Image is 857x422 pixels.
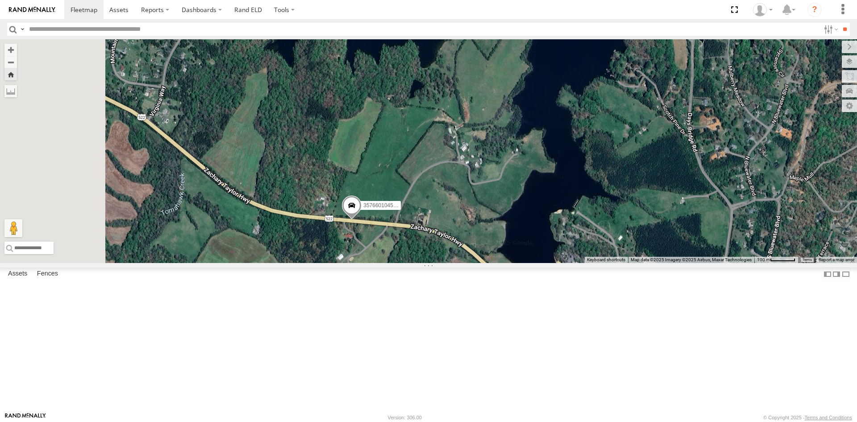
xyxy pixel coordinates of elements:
img: rand-logo.svg [9,7,55,13]
label: Dock Summary Table to the Right [832,267,841,280]
span: Map data ©2025 Imagery ©2025 Airbus, Maxar Technologies [631,257,752,262]
a: Terms and Conditions [805,415,852,420]
label: Fences [33,268,62,280]
button: Zoom in [4,44,17,56]
label: Map Settings [842,100,857,112]
div: Version: 306.00 [388,415,422,420]
button: Keyboard shortcuts [587,257,625,263]
a: Visit our Website [5,413,46,422]
a: Report a map error [819,257,854,262]
span: 100 m [757,257,770,262]
label: Search Query [19,23,26,36]
label: Assets [4,268,32,280]
button: Map Scale: 100 m per 53 pixels [754,257,798,263]
button: Zoom Home [4,68,17,80]
label: Measure [4,85,17,97]
a: Terms (opens in new tab) [803,258,812,262]
i: ? [807,3,822,17]
span: 357660104512769 [363,202,408,209]
div: Nalinda Hewa [750,3,776,17]
button: Zoom out [4,56,17,68]
label: Dock Summary Table to the Left [823,267,832,280]
button: Drag Pegman onto the map to open Street View [4,219,22,237]
label: Hide Summary Table [841,267,850,280]
div: © Copyright 2025 - [763,415,852,420]
label: Search Filter Options [820,23,840,36]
